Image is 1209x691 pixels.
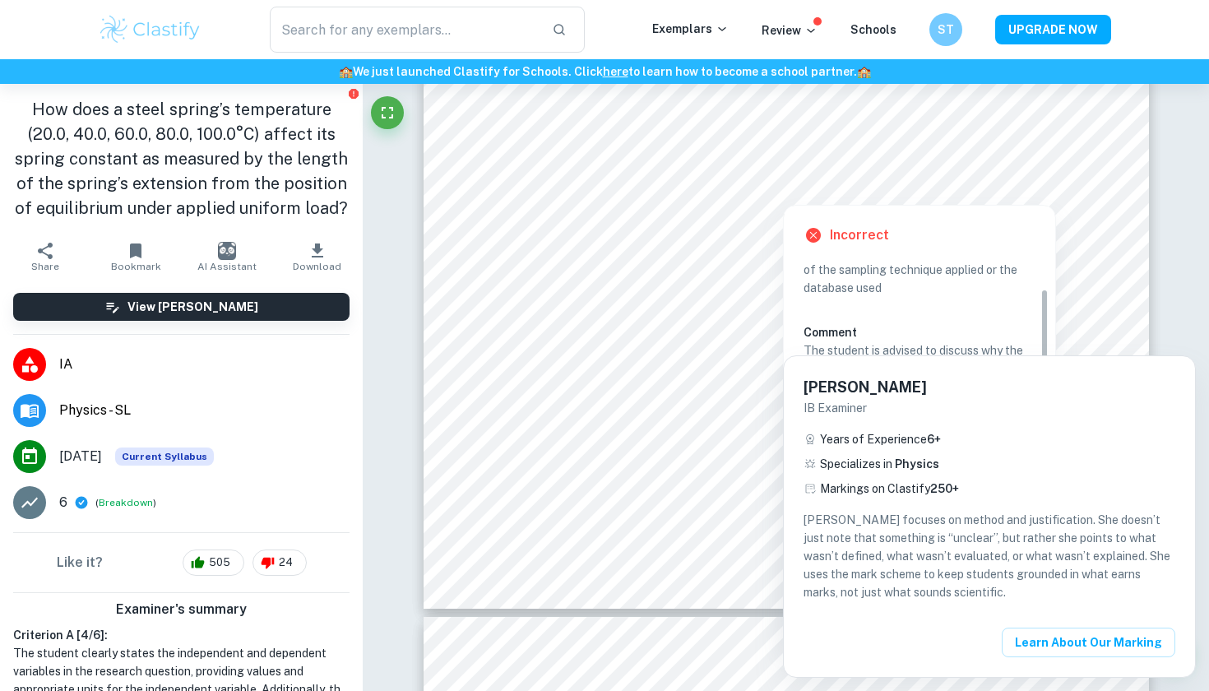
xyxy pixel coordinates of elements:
p: Markings on Clastify [820,480,959,498]
p: Years of Experience [820,430,941,448]
h6: [PERSON_NAME] [804,376,1175,399]
p: IB Examiner [804,399,1175,417]
span: Physics [895,457,939,471]
span: 250+ [930,482,959,495]
p: Specializes in [820,455,939,473]
button: Learn about our Marking [1002,628,1175,657]
span: 6 + [927,433,941,446]
p: [PERSON_NAME] focuses on method and justification. She doesn’t just note that something is “uncle... [804,511,1175,601]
